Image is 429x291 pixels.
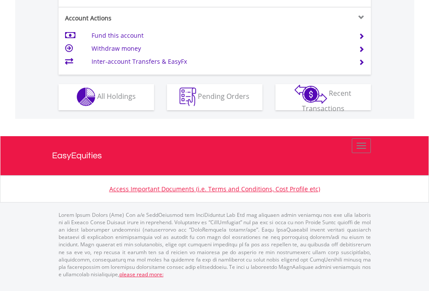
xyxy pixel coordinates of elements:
[167,84,262,110] button: Pending Orders
[77,88,95,106] img: holdings-wht.png
[109,185,320,193] a: Access Important Documents (i.e. Terms and Conditions, Cost Profile etc)
[180,88,196,106] img: pending_instructions-wht.png
[119,271,164,278] a: please read more:
[295,85,327,104] img: transactions-zar-wht.png
[92,55,348,68] td: Inter-account Transfers & EasyFx
[59,14,215,23] div: Account Actions
[198,92,249,101] span: Pending Orders
[302,88,352,113] span: Recent Transactions
[97,92,136,101] span: All Holdings
[59,211,371,278] p: Lorem Ipsum Dolors (Ame) Con a/e SeddOeiusmod tem InciDiduntut Lab Etd mag aliquaen admin veniamq...
[52,136,377,175] a: EasyEquities
[92,42,348,55] td: Withdraw money
[59,84,154,110] button: All Holdings
[275,84,371,110] button: Recent Transactions
[92,29,348,42] td: Fund this account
